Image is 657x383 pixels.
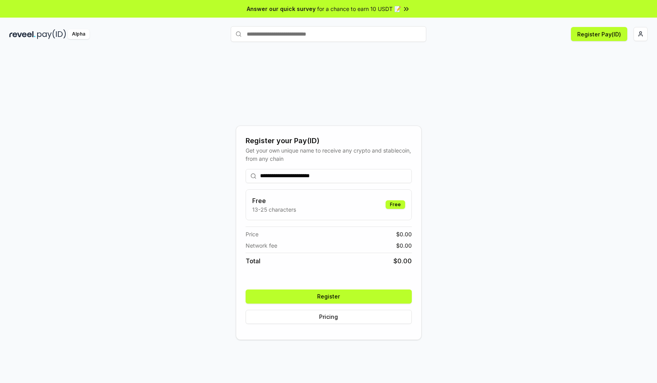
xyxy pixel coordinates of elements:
span: Answer our quick survey [247,5,316,13]
span: $ 0.00 [396,230,412,238]
span: for a chance to earn 10 USDT 📝 [317,5,401,13]
span: $ 0.00 [396,241,412,250]
span: Network fee [246,241,277,250]
button: Register [246,289,412,304]
h3: Free [252,196,296,205]
div: Free [386,200,405,209]
div: Get your own unique name to receive any crypto and stablecoin, from any chain [246,146,412,163]
button: Pricing [246,310,412,324]
img: pay_id [37,29,66,39]
div: Register your Pay(ID) [246,135,412,146]
img: reveel_dark [9,29,36,39]
span: Total [246,256,260,266]
button: Register Pay(ID) [571,27,627,41]
p: 13-25 characters [252,205,296,214]
span: Price [246,230,258,238]
span: $ 0.00 [393,256,412,266]
div: Alpha [68,29,90,39]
